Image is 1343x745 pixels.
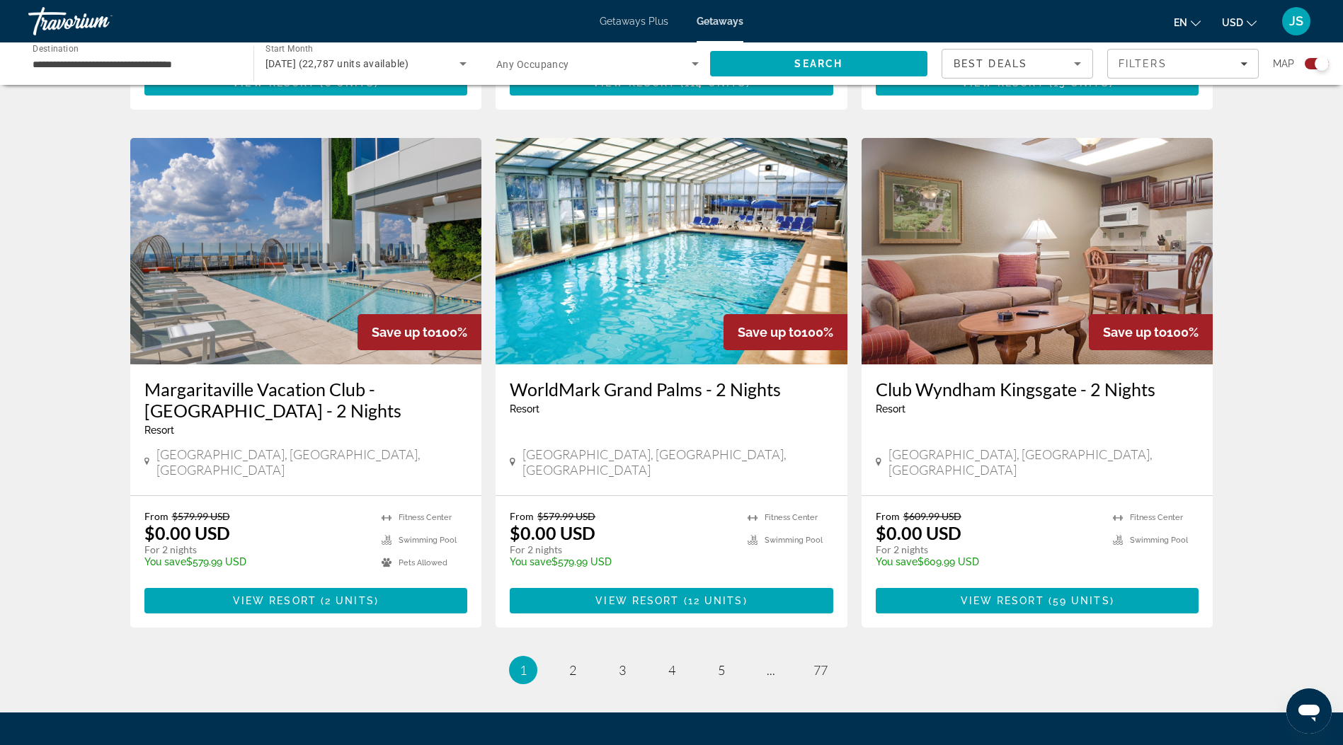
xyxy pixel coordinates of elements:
[496,138,847,364] img: WorldMark Grand Palms - 2 Nights
[697,16,743,27] span: Getaways
[28,3,170,40] a: Travorium
[876,379,1199,400] a: Club Wyndham Kingsgate - 2 Nights
[265,44,313,54] span: Start Month
[510,403,539,415] span: Resort
[144,522,230,543] p: $0.00 USD
[1130,536,1188,545] span: Swimming Pool
[569,662,576,678] span: 2
[1273,54,1294,74] span: Map
[496,59,569,70] span: Any Occupancy
[510,510,534,522] span: From
[265,58,409,69] span: [DATE] (22,787 units available)
[813,662,828,678] span: 77
[144,556,186,567] span: You save
[961,595,1044,606] span: View Resort
[668,662,675,678] span: 4
[600,16,668,27] a: Getaways Plus
[1107,49,1259,79] button: Filters
[144,425,174,436] span: Resort
[33,43,79,53] span: Destination
[1289,14,1303,28] span: JS
[144,588,468,613] button: View Resort(2 units)
[862,138,1213,364] img: Club Wyndham Kingsgate - 2 Nights
[903,510,961,522] span: $609.99 USD
[876,556,1099,567] p: $609.99 USD
[510,379,833,400] a: WorldMark Grand Palms - 2 Nights
[372,325,435,340] span: Save up to
[888,446,1199,478] span: [GEOGRAPHIC_DATA], [GEOGRAPHIC_DATA], [GEOGRAPHIC_DATA]
[767,662,775,678] span: ...
[876,70,1199,96] button: View Resort(13 units)
[1222,17,1243,28] span: USD
[144,543,368,556] p: For 2 nights
[156,446,467,478] span: [GEOGRAPHIC_DATA], [GEOGRAPHIC_DATA], [GEOGRAPHIC_DATA]
[718,662,725,678] span: 5
[688,595,743,606] span: 12 units
[399,558,447,567] span: Pets Allowed
[325,595,375,606] span: 2 units
[172,510,230,522] span: $579.99 USD
[510,543,733,556] p: For 2 nights
[724,314,847,350] div: 100%
[710,51,928,76] button: Search
[510,556,733,567] p: $579.99 USD
[522,446,833,478] span: [GEOGRAPHIC_DATA], [GEOGRAPHIC_DATA], [GEOGRAPHIC_DATA]
[520,662,527,678] span: 1
[510,588,833,613] button: View Resort(12 units)
[765,536,823,545] span: Swimming Pool
[1119,58,1167,69] span: Filters
[794,58,842,69] span: Search
[1286,688,1332,734] iframe: Button to launch messaging window
[954,55,1081,72] mat-select: Sort by
[1089,314,1213,350] div: 100%
[399,513,452,522] span: Fitness Center
[144,70,468,96] button: View Resort(8 units)
[510,522,595,543] p: $0.00 USD
[1222,12,1257,33] button: Change currency
[144,510,168,522] span: From
[876,543,1099,556] p: For 2 nights
[1278,6,1315,36] button: User Menu
[510,556,552,567] span: You save
[1044,595,1114,606] span: ( )
[619,662,626,678] span: 3
[144,379,468,421] a: Margaritaville Vacation Club - [GEOGRAPHIC_DATA] - 2 Nights
[399,536,457,545] span: Swimming Pool
[537,510,595,522] span: $579.99 USD
[1174,12,1201,33] button: Change language
[358,314,481,350] div: 100%
[679,595,747,606] span: ( )
[130,656,1213,684] nav: Pagination
[1053,595,1110,606] span: 59 units
[1103,325,1167,340] span: Save up to
[1130,513,1183,522] span: Fitness Center
[876,588,1199,613] button: View Resort(59 units)
[954,58,1027,69] span: Best Deals
[316,595,379,606] span: ( )
[144,556,368,567] p: $579.99 USD
[595,595,679,606] span: View Resort
[876,556,918,567] span: You save
[876,510,900,522] span: From
[765,513,818,522] span: Fitness Center
[510,70,833,96] button: View Resort(114 units)
[876,522,961,543] p: $0.00 USD
[130,138,482,364] img: Margaritaville Vacation Club - Atlanta - 2 Nights
[738,325,801,340] span: Save up to
[876,403,905,415] span: Resort
[33,56,235,73] input: Select destination
[233,595,316,606] span: View Resort
[1174,17,1187,28] span: en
